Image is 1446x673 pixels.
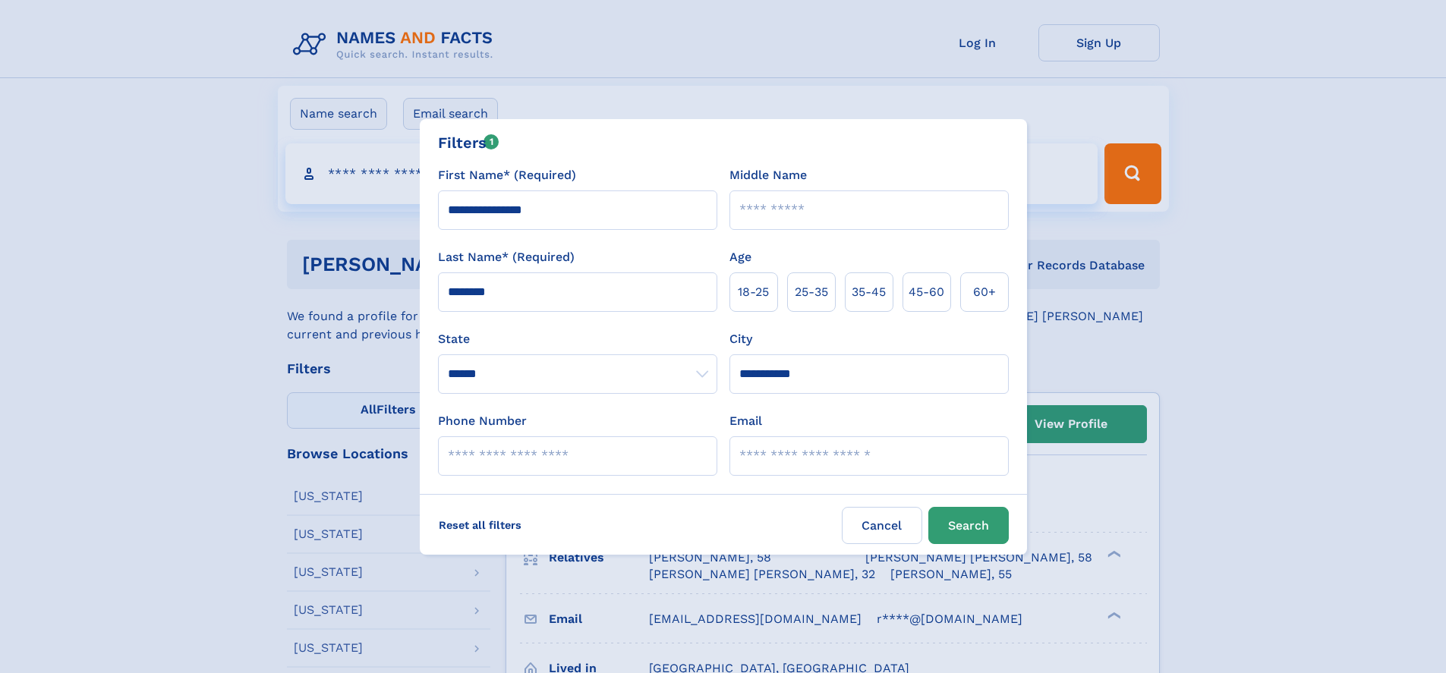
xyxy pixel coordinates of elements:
label: State [438,330,717,348]
span: 18‑25 [738,283,769,301]
span: 60+ [973,283,996,301]
label: Email [729,412,762,430]
label: Reset all filters [429,507,531,543]
label: Phone Number [438,412,527,430]
span: 25‑35 [795,283,828,301]
label: Last Name* (Required) [438,248,575,266]
button: Search [928,507,1009,544]
label: Age [729,248,751,266]
span: 45‑60 [909,283,944,301]
label: First Name* (Required) [438,166,576,184]
label: Cancel [842,507,922,544]
label: Middle Name [729,166,807,184]
label: City [729,330,752,348]
span: 35‑45 [852,283,886,301]
div: Filters [438,131,499,154]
